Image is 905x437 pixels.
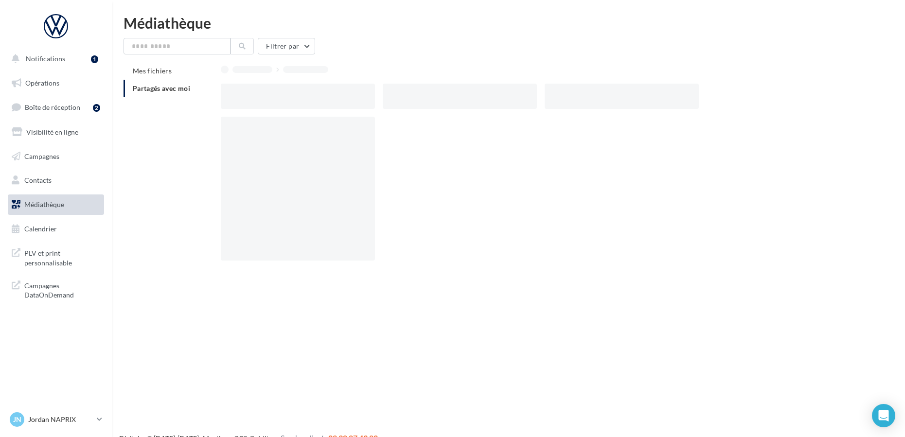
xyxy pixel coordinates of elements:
[133,67,172,75] span: Mes fichiers
[24,225,57,233] span: Calendrier
[8,410,104,429] a: JN Jordan NAPRIX
[133,84,190,92] span: Partagés avec moi
[24,176,52,184] span: Contacts
[258,38,315,54] button: Filtrer par
[24,200,64,209] span: Médiathèque
[91,55,98,63] div: 1
[26,128,78,136] span: Visibilité en ligne
[6,194,106,215] a: Médiathèque
[93,104,100,112] div: 2
[872,404,895,427] div: Open Intercom Messenger
[25,79,59,87] span: Opérations
[13,415,21,424] span: JN
[6,146,106,167] a: Campagnes
[6,170,106,191] a: Contacts
[28,415,93,424] p: Jordan NAPRIX
[6,219,106,239] a: Calendrier
[26,54,65,63] span: Notifications
[6,97,106,118] a: Boîte de réception2
[124,16,893,30] div: Médiathèque
[6,73,106,93] a: Opérations
[6,243,106,271] a: PLV et print personnalisable
[24,279,100,300] span: Campagnes DataOnDemand
[6,122,106,142] a: Visibilité en ligne
[24,246,100,267] span: PLV et print personnalisable
[6,275,106,304] a: Campagnes DataOnDemand
[24,152,59,160] span: Campagnes
[25,103,80,111] span: Boîte de réception
[6,49,102,69] button: Notifications 1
